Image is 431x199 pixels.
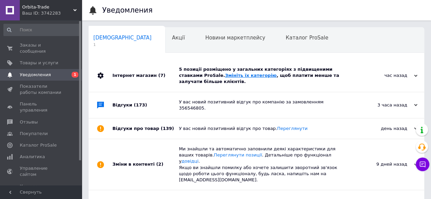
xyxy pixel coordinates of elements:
span: Акції [172,35,185,41]
span: 1 [93,42,152,47]
div: 3 часа назад [349,102,417,108]
div: Ваш ID: 3742283 [22,10,82,16]
span: Заказы и сообщения [20,42,63,54]
span: Товары и услуги [20,60,58,66]
span: Отзывы [20,119,38,125]
a: Змініть їх категорію [225,73,276,78]
div: 5 позиції розміщено у загальних категоріях з підвищеними ставками ProSale. , щоб платити менше та... [179,66,349,85]
div: Зміни в контенті [112,139,179,190]
div: Відгуки про товар [112,118,179,139]
div: Ми знайшли та автоматично заповнили деякі характеристики для ваших товарів. . Детальніше про функ... [179,146,349,183]
span: Показатели работы компании [20,83,63,96]
div: день назад [349,126,417,132]
h1: Уведомления [102,6,153,14]
span: Каталог ProSale [286,35,328,41]
span: (173) [134,102,147,107]
span: Панель управления [20,101,63,113]
div: Інтернет магазин [112,60,179,92]
span: (2) [156,162,163,167]
span: Уведомления [20,72,51,78]
span: 1 [72,72,78,78]
a: Переглянути позиції [214,152,262,157]
span: Кошелек компании [20,183,63,196]
div: Відгуки [112,92,179,118]
a: довідці [182,159,199,164]
span: (139) [161,126,174,131]
div: 9 дней назад [349,161,417,167]
span: Покупатели [20,131,48,137]
div: У вас новий позитивний відгук про товар. [179,126,349,132]
span: [DEMOGRAPHIC_DATA] [93,35,152,41]
span: Управление сайтом [20,165,63,178]
span: Новини маркетплейсу [205,35,265,41]
span: Каталог ProSale [20,142,57,148]
div: У вас новий позитивний відгук про компанію за замовленням 356546805. [179,99,349,111]
input: Поиск [3,24,80,36]
span: Аналитика [20,154,45,160]
a: Переглянути [277,126,307,131]
button: Чат с покупателем [416,157,429,171]
div: час назад [349,72,417,79]
span: (7) [158,73,165,78]
span: Orbita-Trade [22,4,73,10]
